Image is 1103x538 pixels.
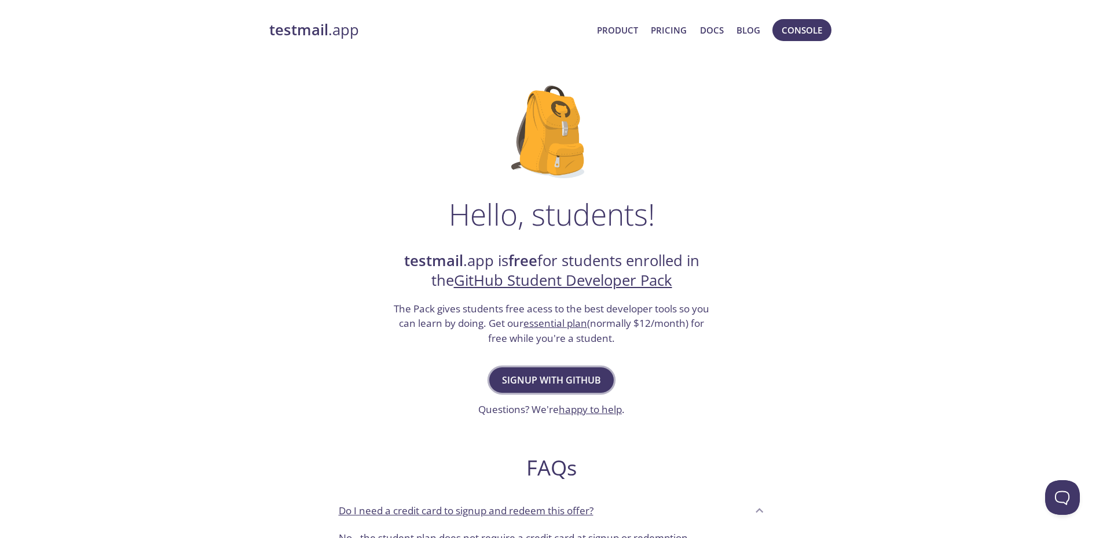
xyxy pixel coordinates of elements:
a: happy to help [559,403,622,416]
strong: testmail [404,250,463,271]
a: GitHub Student Developer Pack [454,270,672,290]
h2: .app is for students enrolled in the [393,251,711,291]
button: Console [772,19,831,41]
h2: FAQs [329,455,774,481]
button: Signup with GitHub [489,367,614,393]
strong: testmail [269,20,328,40]
p: Do I need a credit card to signup and redeem this offer? [339,503,593,518]
img: github-student-backpack.png [511,86,592,178]
span: Signup with GitHub [502,372,601,388]
h3: Questions? We're . [478,402,625,417]
a: essential plan [523,316,587,330]
a: Docs [700,23,724,38]
a: Pricing [651,23,687,38]
iframe: Help Scout Beacon - Open [1045,480,1080,515]
h3: The Pack gives students free acess to the best developer tools so you can learn by doing. Get our... [393,301,711,346]
a: Product [597,23,638,38]
h1: Hello, students! [449,197,655,231]
div: Do I need a credit card to signup and redeem this offer? [329,495,774,526]
a: testmail.app [269,20,588,40]
strong: free [508,250,537,271]
a: Blog [736,23,760,38]
span: Console [782,23,822,38]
